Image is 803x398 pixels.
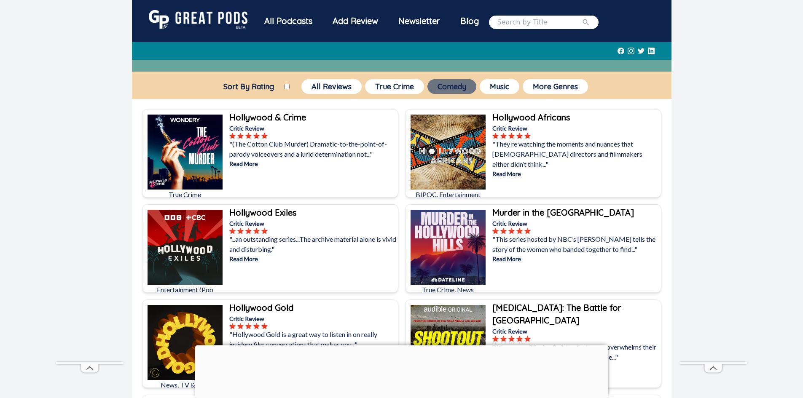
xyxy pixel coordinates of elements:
[148,210,223,285] img: Hollywood Exiles
[229,124,396,133] p: Critic Review
[492,112,570,123] b: Hollywood Africans
[229,139,396,159] p: "(The Cotton Club Murder) Dramatic-to-the-point-of-parody voiceovers and a lurid determination no...
[492,234,659,254] p: "This series hosted by NBC’s [PERSON_NAME] tells the story of the women who banded together to fi...
[523,79,588,94] button: More Genres
[229,159,396,168] p: Read More
[411,190,486,210] p: BIPOC, Entertainment (Pop Culture)
[411,285,486,295] p: True Crime, News
[492,327,659,336] p: Critic Review
[405,204,661,293] a: Murder in the Hollywood HillsTrue Crime, NewsMurder in the [GEOGRAPHIC_DATA]Critic Review"This se...
[229,207,296,218] b: Hollywood Exiles
[363,77,426,96] a: True Crime
[388,10,450,32] div: Newsletter
[679,109,747,362] iframe: Advertisement
[142,109,398,198] a: Hollywood & CrimeTrue CrimeHollywood & CrimeCritic Review"(The Cotton Club Murder) Dramatic-to-th...
[213,82,284,91] label: Sort By Rating
[229,234,396,254] p: "...an outstanding series...The archive material alone is vivid and disturbing."
[229,219,396,228] p: Critic Review
[229,112,306,123] b: Hollywood & Crime
[405,109,661,198] a: Hollywood AfricansBIPOC, Entertainment (Pop Culture)Hollywood AfricansCritic Review"They’re watch...
[229,314,396,323] p: Critic Review
[426,77,478,96] a: Comedy
[411,305,486,380] img: Shootout: The Battle for North Hollywood
[300,77,363,96] a: All Reviews
[148,190,223,200] p: True Crime
[492,302,621,326] b: [MEDICAL_DATA]: The Battle for [GEOGRAPHIC_DATA]
[301,79,362,94] button: All Reviews
[229,302,293,313] b: Hollywood Gold
[492,342,659,362] p: "A lean sound design bolsters but never overwhelms their voices, allowing these untold stories to...
[365,79,424,94] button: True Crime
[492,254,659,263] p: Read More
[229,329,396,350] p: "Hollywood Gold is a great way to listen in on really insidery film conversations that makes you..."
[492,207,634,218] b: Murder in the [GEOGRAPHIC_DATA]
[411,210,486,285] img: Murder in the Hollywood Hills
[254,10,322,34] a: All Podcasts
[478,77,521,96] a: Music
[322,10,388,32] a: Add Review
[142,299,398,388] a: Hollywood GoldNews, TV & Film (Movies), InterviewHollywood GoldCritic Review"Hollywood Gold is a ...
[388,10,450,34] a: Newsletter
[254,10,322,32] div: All Podcasts
[492,124,659,133] p: Critic Review
[149,10,247,29] img: GreatPods
[142,204,398,293] a: Hollywood ExilesEntertainment (Pop Culture)Hollywood ExilesCritic Review"...an outstanding series...
[148,285,223,305] p: Entertainment (Pop Culture)
[229,254,396,263] p: Read More
[480,79,519,94] button: Music
[427,79,476,94] button: Comedy
[492,219,659,228] p: Critic Review
[450,10,489,32] a: Blog
[405,299,661,388] a: Shootout: The Battle for North HollywoodTrue Crime[MEDICAL_DATA]: The Battle for [GEOGRAPHIC_DATA...
[148,305,223,380] img: Hollywood Gold
[148,115,223,190] img: Hollywood & Crime
[195,345,608,396] iframe: Advertisement
[411,115,486,190] img: Hollywood Africans
[492,139,659,169] p: "They’re watching the moments and nuances that [DEMOGRAPHIC_DATA] directors and filmmakers either...
[56,109,124,362] iframe: Advertisement
[492,169,659,178] p: Read More
[497,17,582,27] input: Search by Title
